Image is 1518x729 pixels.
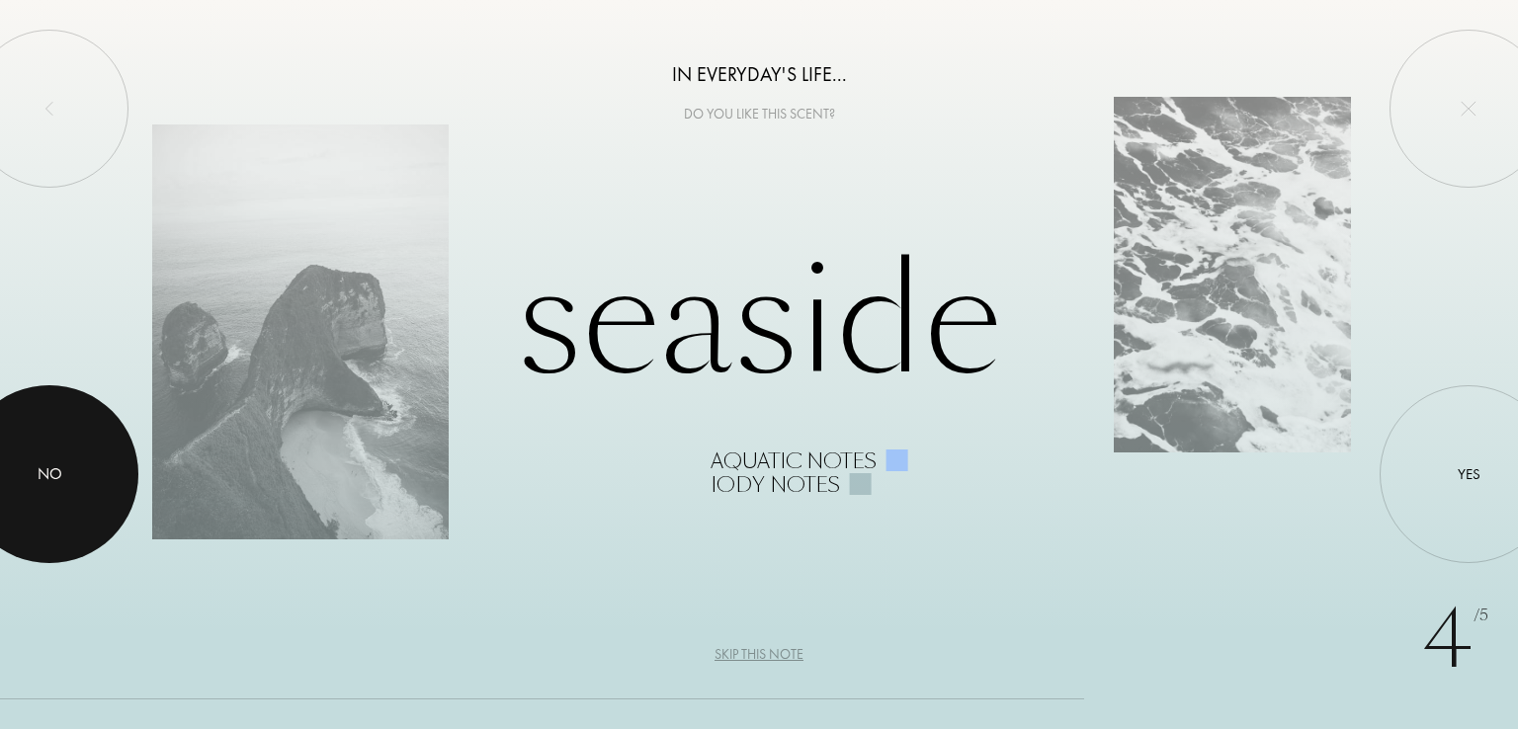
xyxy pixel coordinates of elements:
[1474,605,1488,627] span: /5
[1422,581,1488,699] div: 4
[711,473,840,497] div: Iody notes
[38,462,62,486] div: No
[1461,101,1476,117] img: quit_onboard.svg
[1458,462,1480,485] div: Yes
[715,644,803,665] div: Skip this note
[42,101,57,117] img: left_onboard.svg
[711,449,877,473] div: Aquatic notes
[152,232,1367,497] div: Seaside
